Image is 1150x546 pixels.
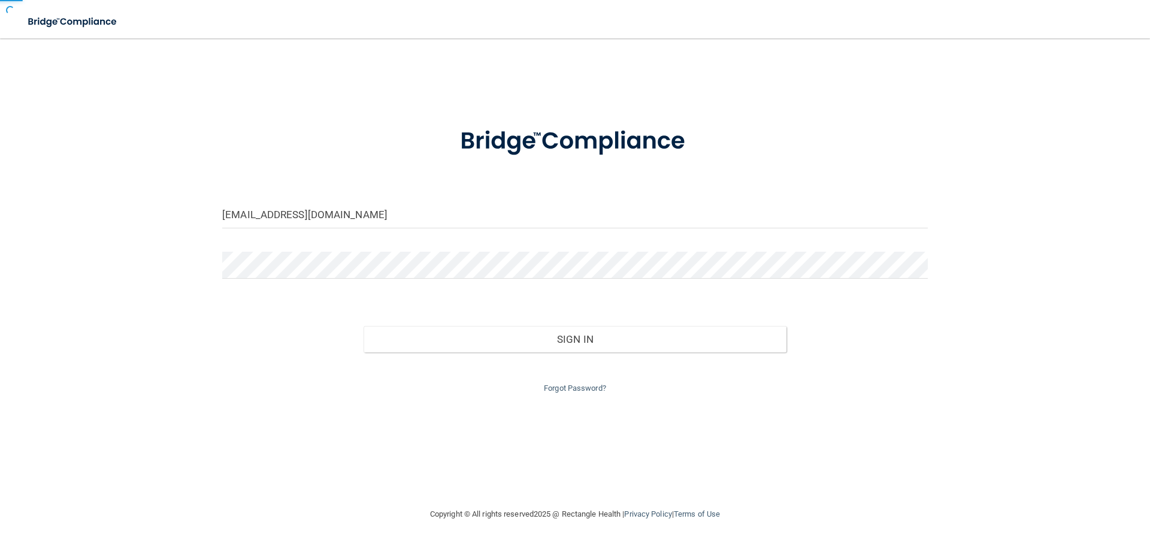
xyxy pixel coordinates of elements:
[222,201,928,228] input: Email
[364,326,787,352] button: Sign In
[18,10,128,34] img: bridge_compliance_login_screen.278c3ca4.svg
[435,110,715,173] img: bridge_compliance_login_screen.278c3ca4.svg
[544,384,606,393] a: Forgot Password?
[624,509,671,518] a: Privacy Policy
[674,509,720,518] a: Terms of Use
[356,495,794,533] div: Copyright © All rights reserved 2025 @ Rectangle Health | |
